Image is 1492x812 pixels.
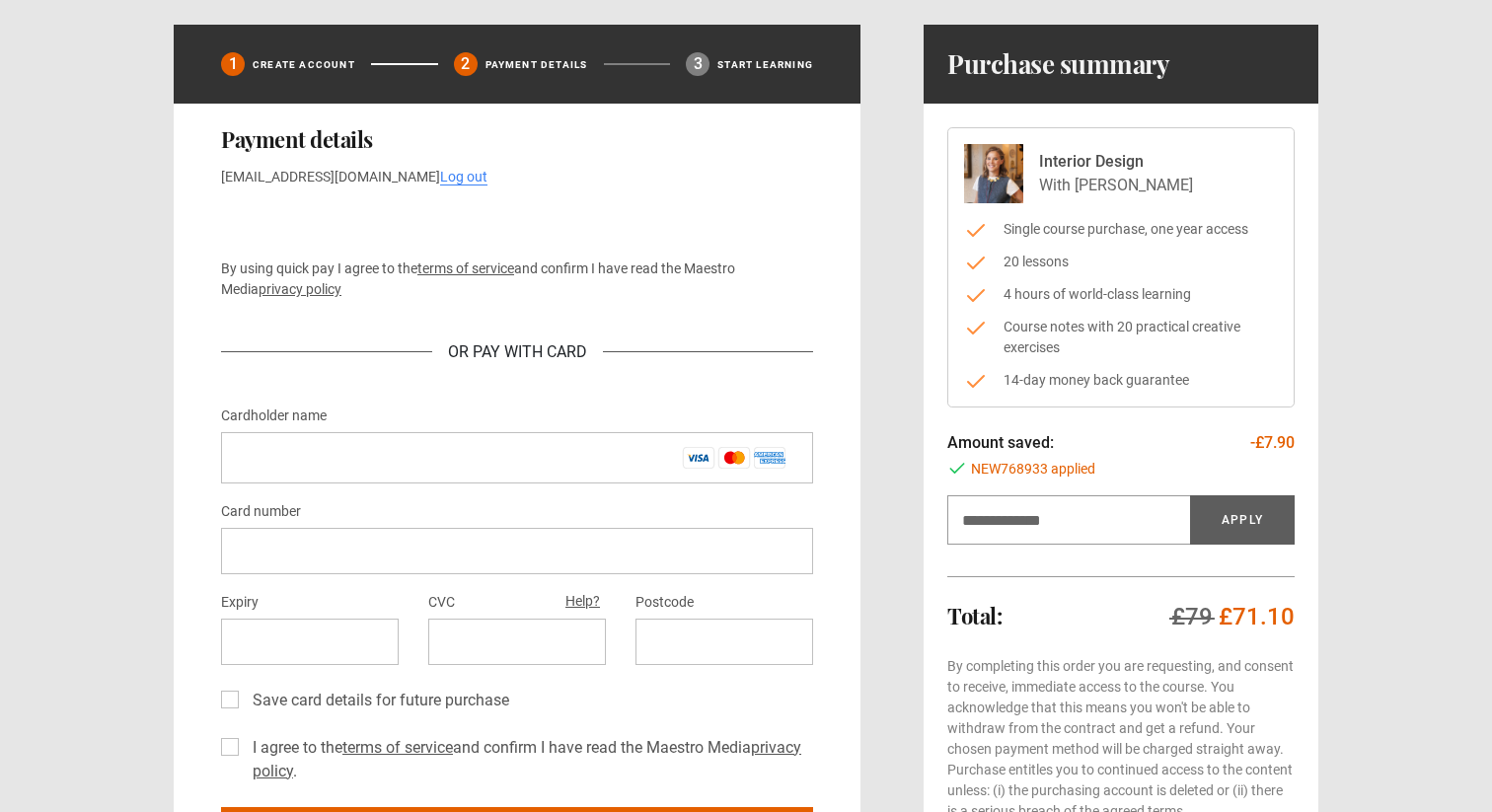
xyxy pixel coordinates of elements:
[964,252,1278,272] li: 20 lessons
[947,48,1169,80] h1: Purchase summary
[1250,431,1295,455] p: -£7.90
[1190,495,1295,545] button: Apply
[559,589,606,615] button: Help?
[947,604,1002,627] h2: Total:
[221,591,259,615] label: Expiry
[237,542,797,560] iframe: Secure card number input frame
[221,405,327,428] label: Cardholder name
[686,52,709,76] div: 3
[964,219,1278,240] li: Single course purchase, one year access
[717,57,813,72] p: Start learning
[221,500,301,524] label: Card number
[221,167,813,187] p: [EMAIL_ADDRESS][DOMAIN_NAME]
[221,127,813,151] h2: Payment details
[259,281,341,297] a: privacy policy
[221,258,813,300] p: By using quick pay I agree to the and confirm I have read the Maestro Media
[221,203,813,243] iframe: Secure payment button frame
[651,632,797,651] iframe: Secure postal code input frame
[485,57,588,72] p: Payment details
[971,459,1095,480] span: NEW768933 applied
[221,52,245,76] div: 1
[342,738,453,757] a: terms of service
[245,736,813,783] label: I agree to the and confirm I have read the Maestro Media .
[947,431,1054,455] p: Amount saved:
[964,370,1278,391] li: 14-day money back guarantee
[444,632,590,651] iframe: Secure CVC input frame
[454,52,478,76] div: 2
[245,689,509,712] label: Save card details for future purchase
[417,260,514,276] a: terms of service
[1219,603,1295,630] span: £71.10
[635,591,694,615] label: Postcode
[964,317,1278,358] li: Course notes with 20 practical creative exercises
[253,738,801,780] a: privacy policy
[1039,174,1193,197] p: With [PERSON_NAME]
[237,632,383,651] iframe: Secure expiration date input frame
[432,340,603,364] div: Or Pay With Card
[428,591,455,615] label: CVC
[1171,603,1213,630] span: £79
[964,284,1278,305] li: 4 hours of world-class learning
[440,169,487,185] a: Log out
[1039,150,1193,174] p: Interior Design
[253,57,355,72] p: Create Account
